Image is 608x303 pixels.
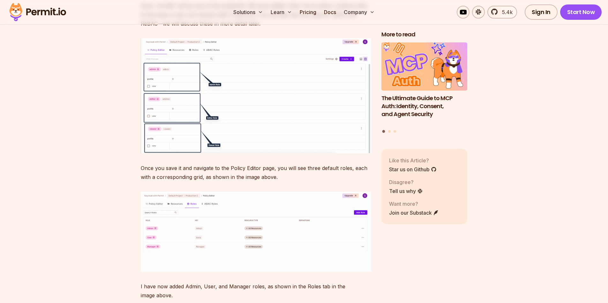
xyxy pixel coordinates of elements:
[297,6,319,18] a: Pricing
[498,8,513,16] span: 5.4k
[141,164,371,181] p: Once you save it and navigate to the Policy Editor page, you will see three default roles, each w...
[487,6,517,18] a: 5.4k
[525,4,558,20] a: Sign In
[381,42,468,134] div: Posts
[6,1,69,23] img: Permit logo
[381,42,468,126] li: 1 of 3
[268,6,295,18] button: Learn
[560,4,602,20] a: Start Now
[381,31,468,39] h2: More to read
[231,6,266,18] button: Solutions
[382,130,385,133] button: Go to slide 1
[321,6,339,18] a: Docs
[341,6,377,18] button: Company
[381,94,468,118] h3: The Ultimate Guide to MCP Auth: Identity, Consent, and Agent Security
[381,42,468,91] img: The Ultimate Guide to MCP Auth: Identity, Consent, and Agent Security
[394,130,396,133] button: Go to slide 3
[141,192,371,272] img: image.png
[389,178,423,186] p: Disagree?
[141,38,371,153] img: image.png
[388,130,391,133] button: Go to slide 2
[381,42,468,126] a: The Ultimate Guide to MCP Auth: Identity, Consent, and Agent SecurityThe Ultimate Guide to MCP Au...
[389,166,437,173] a: Star us on Github
[389,187,423,195] a: Tell us why
[141,282,371,300] p: I have now added Admin, User, and Manager roles, as shown in the Roles tab in the image above.
[389,200,439,208] p: Want more?
[389,209,439,217] a: Join our Substack
[389,157,437,164] p: Like this Article?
